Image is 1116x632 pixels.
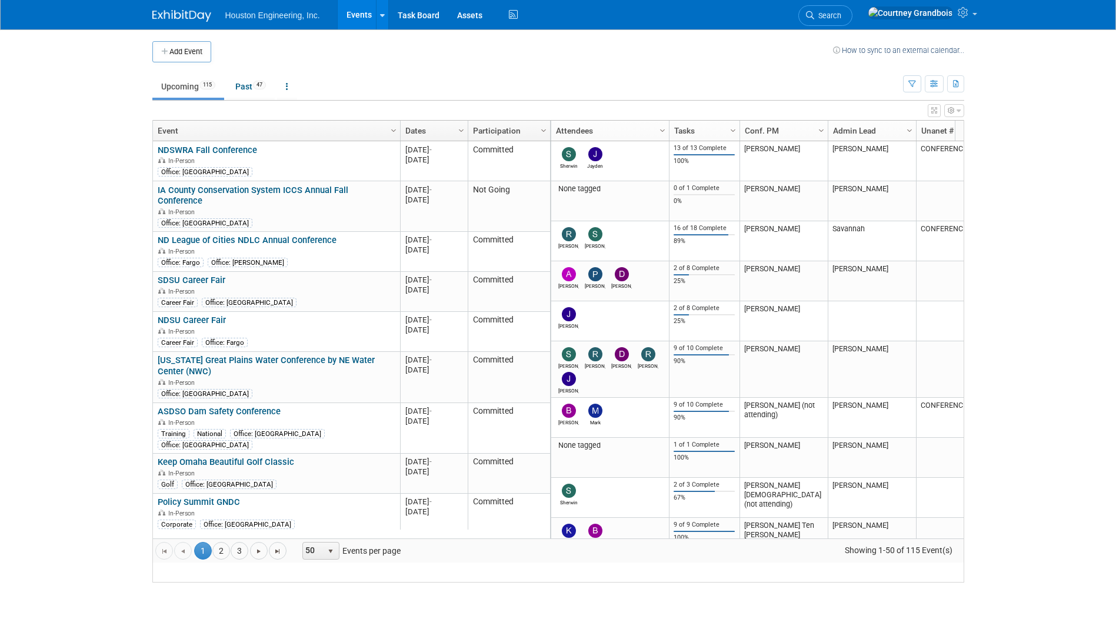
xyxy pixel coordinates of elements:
span: Go to the last page [273,547,282,556]
img: Kyle Ten Napel [562,524,576,538]
div: 25% [674,317,735,325]
td: CONFERENCE-0032 [916,141,1004,181]
div: Rachel Olm [585,361,605,369]
div: 100% [674,534,735,542]
td: [PERSON_NAME] (not attending) [739,398,828,438]
div: Office: Fargo [158,258,204,267]
td: Committed [468,272,550,312]
img: Mark Jacobs [588,404,602,418]
img: Sara Mechtenberg [562,347,576,361]
img: Ali Ringheimer [562,267,576,281]
span: - [429,145,432,154]
a: Upcoming115 [152,75,224,98]
a: Past47 [226,75,275,98]
td: [PERSON_NAME] [828,518,916,558]
div: [DATE] [405,467,462,477]
img: In-Person Event [158,470,165,475]
div: [DATE] [405,355,462,365]
div: 89% [674,237,735,245]
div: [DATE] [405,457,462,467]
div: Bret Zimmerman [558,418,579,425]
span: - [429,235,432,244]
a: Search [798,5,852,26]
a: SDSU Career Fair [158,275,225,285]
span: In-Person [168,328,198,335]
span: - [429,315,432,324]
span: - [429,407,432,415]
td: Savannah [828,221,916,261]
div: Danielle Smith [611,281,632,289]
td: [PERSON_NAME][DEMOGRAPHIC_DATA] (not attending) [739,478,828,518]
img: Brett Gunderson [588,524,602,538]
img: Rachel Olm [588,347,602,361]
img: In-Person Event [158,157,165,163]
div: Office: [GEOGRAPHIC_DATA] [200,520,295,529]
div: [DATE] [405,365,462,375]
div: 67% [674,494,735,502]
td: [PERSON_NAME] [739,301,828,341]
td: [PERSON_NAME] [828,341,916,398]
div: 25% [674,277,735,285]
a: Column Settings [656,121,669,138]
td: Committed [468,403,550,454]
img: In-Person Event [158,328,165,334]
span: In-Person [168,379,198,387]
div: Jayden Pegors [585,161,605,169]
div: Office: Fargo [202,338,248,347]
a: Go to the previous page [174,542,192,560]
img: Courtney Grandbois [868,6,953,19]
a: Go to the last page [269,542,287,560]
a: Go to the next page [250,542,268,560]
span: Events per page [287,542,412,560]
div: Office: [GEOGRAPHIC_DATA] [158,167,252,177]
span: Showing 1-50 of 115 Event(s) [834,542,963,558]
img: Sherwin Wanner [562,147,576,161]
div: Sara Mechtenberg [558,361,579,369]
div: Office: [PERSON_NAME] [208,258,288,267]
span: Column Settings [658,126,667,135]
span: - [429,275,432,284]
span: Column Settings [457,126,466,135]
img: Pam Freedland [588,267,602,281]
div: None tagged [555,184,664,194]
td: CONFERENCE-0026 [916,398,1004,438]
td: CONFERENCE-0016 [916,221,1004,261]
span: In-Person [168,208,198,216]
div: 2 of 3 Complete [674,481,735,489]
span: Go to the previous page [178,547,188,556]
div: 9 of 10 Complete [674,401,735,409]
img: randy engelstad [562,227,576,241]
div: Career Fair [158,298,198,307]
span: In-Person [168,470,198,477]
span: In-Person [168,288,198,295]
div: Office: [GEOGRAPHIC_DATA] [158,440,252,450]
div: Ryan Winkel [638,361,658,369]
div: [DATE] [405,155,462,165]
td: [PERSON_NAME] [739,141,828,181]
td: [PERSON_NAME] [828,398,916,438]
div: Janelle Wunderlich [558,321,579,329]
img: Ryan Winkel [641,347,655,361]
img: In-Person Event [158,288,165,294]
img: Bret Zimmerman [562,404,576,418]
div: Pam Freedland [585,281,605,289]
img: ExhibitDay [152,10,211,22]
div: Career Fair [158,338,198,347]
span: - [429,497,432,506]
td: Not Going [468,181,550,232]
img: Drew Kessler [615,347,629,361]
span: In-Person [168,510,198,517]
a: Event [158,121,392,141]
a: Participation [473,121,542,141]
span: 50 [303,543,323,559]
td: [PERSON_NAME] [828,141,916,181]
td: [PERSON_NAME] [828,181,916,221]
div: Office: [GEOGRAPHIC_DATA] [182,480,276,489]
span: Column Settings [905,126,914,135]
img: In-Person Event [158,419,165,425]
div: Jared Hemphill [558,386,579,394]
a: 3 [231,542,248,560]
div: 100% [674,454,735,462]
span: Column Settings [817,126,826,135]
span: select [326,547,335,556]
